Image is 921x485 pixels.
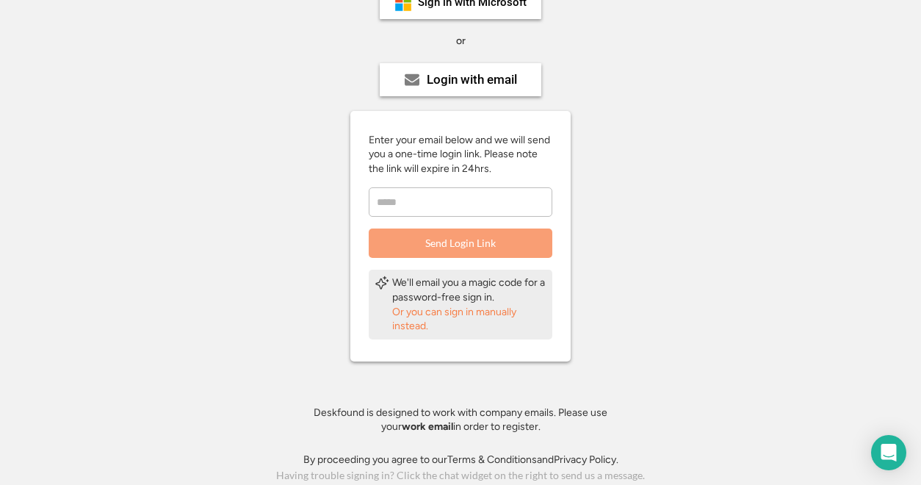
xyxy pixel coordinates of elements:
div: or [456,34,466,48]
button: Send Login Link [369,229,552,258]
div: Deskfound is designed to work with company emails. Please use your in order to register. [295,406,626,434]
a: Terms & Conditions [447,453,537,466]
div: Open Intercom Messenger [871,435,906,470]
strong: work email [402,420,453,433]
div: We'll email you a magic code for a password-free sign in. [392,276,546,304]
div: By proceeding you agree to our and [303,453,618,467]
a: Privacy Policy. [554,453,618,466]
div: Or you can sign in manually instead. [392,305,546,334]
div: Login with email [427,73,517,86]
div: Enter your email below and we will send you a one-time login link. Please note the link will expi... [369,133,552,176]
